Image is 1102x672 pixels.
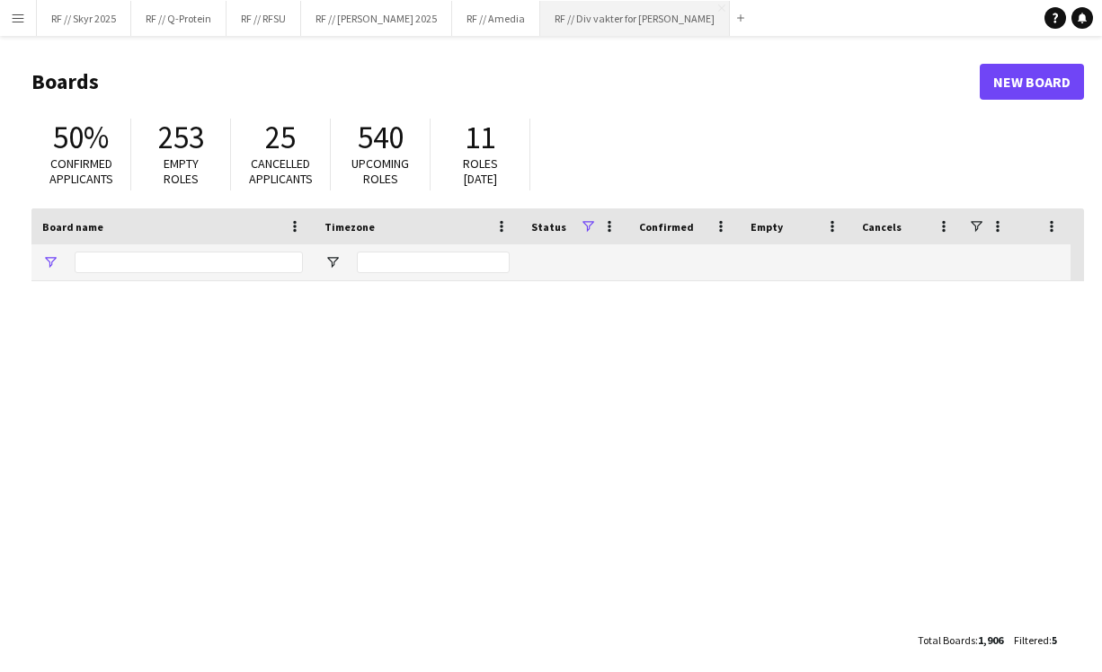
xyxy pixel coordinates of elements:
[862,220,902,234] span: Cancels
[37,1,131,36] button: RF // Skyr 2025
[540,1,730,36] button: RF // Div vakter for [PERSON_NAME]
[42,254,58,270] button: Open Filter Menu
[1052,633,1057,647] span: 5
[324,254,341,270] button: Open Filter Menu
[357,252,510,273] input: Timezone Filter Input
[42,220,103,234] span: Board name
[49,155,113,187] span: Confirmed applicants
[531,220,566,234] span: Status
[639,220,694,234] span: Confirmed
[1014,623,1057,658] div: :
[75,252,303,273] input: Board name Filter Input
[324,220,375,234] span: Timezone
[463,155,498,187] span: Roles [DATE]
[53,118,109,157] span: 50%
[301,1,452,36] button: RF // [PERSON_NAME] 2025
[452,1,540,36] button: RF // Amedia
[918,633,975,647] span: Total Boards
[358,118,404,157] span: 540
[465,118,495,157] span: 11
[249,155,313,187] span: Cancelled applicants
[31,68,980,95] h1: Boards
[265,118,296,157] span: 25
[978,633,1003,647] span: 1,906
[164,155,199,187] span: Empty roles
[980,64,1084,100] a: New Board
[918,623,1003,658] div: :
[158,118,204,157] span: 253
[1014,633,1049,647] span: Filtered
[351,155,409,187] span: Upcoming roles
[751,220,783,234] span: Empty
[131,1,227,36] button: RF // Q-Protein
[227,1,301,36] button: RF // RFSU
